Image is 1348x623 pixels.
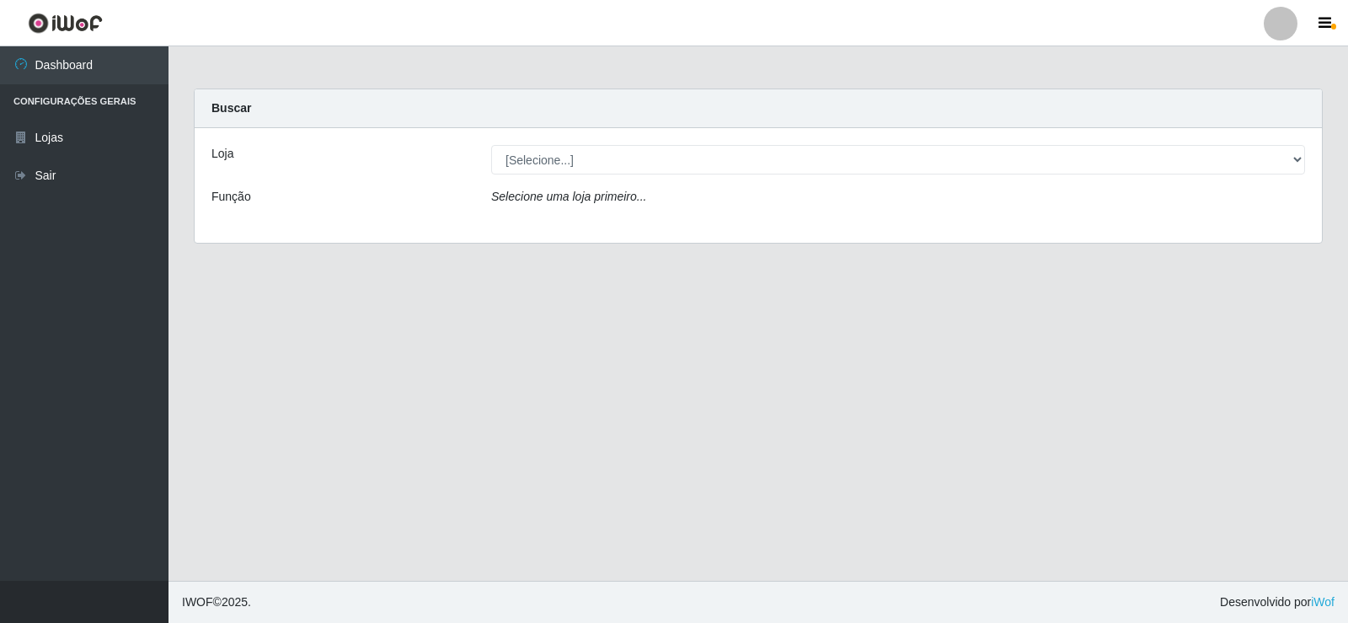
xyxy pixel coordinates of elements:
[28,13,103,34] img: CoreUI Logo
[211,101,251,115] strong: Buscar
[211,145,233,163] label: Loja
[1220,593,1335,611] span: Desenvolvido por
[211,188,251,206] label: Função
[491,190,646,203] i: Selecione uma loja primeiro...
[1311,595,1335,609] a: iWof
[182,593,251,611] span: © 2025 .
[182,595,213,609] span: IWOF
